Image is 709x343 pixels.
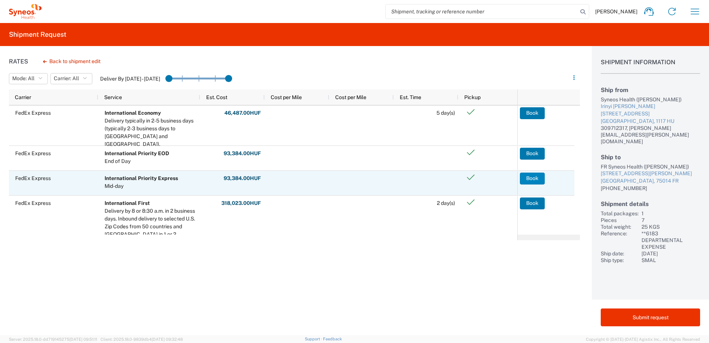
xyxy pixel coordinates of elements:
span: Copyright © [DATE]-[DATE] Agistix Inc., All Rights Reserved [586,336,700,343]
span: Pickup [464,94,481,100]
div: Reference: [601,230,639,250]
div: Total weight: [601,223,639,230]
button: 93,384.00HUF [223,173,261,184]
div: SMAL [642,257,700,264]
input: Shipment, tracking or reference number [386,4,578,19]
strong: 93,384.00 HUF [224,175,261,182]
button: Carrier: All [50,73,92,84]
div: Mid-day [105,182,178,190]
span: FedEx Express [15,200,51,206]
div: [STREET_ADDRESS][PERSON_NAME] [601,170,700,177]
div: 25 KGS [642,223,700,230]
label: Deliver By [DATE] - [DATE] [100,75,160,82]
strong: 318,023.00 HUF [221,200,261,207]
span: Cost per Mile [335,94,366,100]
h1: Rates [9,58,28,65]
div: [GEOGRAPHIC_DATA], 75014 FR [601,177,700,185]
div: [DATE] [642,250,700,257]
div: **6183 DEPARTMENTAL EXPENSE [642,230,700,250]
button: Submit request [601,308,700,326]
button: Book [520,148,545,160]
span: FedEx Express [15,175,51,181]
div: 7 [642,217,700,223]
div: Delivery typically in 2-5 business days (typically 2-3 business days to Canada and Mexico). [105,117,197,148]
h1: Shipment Information [601,59,700,74]
span: Est. Time [400,94,421,100]
span: [PERSON_NAME] [595,8,637,15]
span: 5 day(s) [436,110,455,116]
div: Irinyi [PERSON_NAME] [STREET_ADDRESS] [601,103,700,117]
a: Feedback [323,337,342,341]
span: [DATE] 09:32:48 [152,337,183,342]
div: FR Syneos Health ([PERSON_NAME]) [601,163,700,170]
div: End of Day [105,157,169,165]
span: Client: 2025.18.0-9839db4 [100,337,183,342]
span: FedEx Express [15,110,51,116]
button: Book [520,173,545,184]
h2: Shipment Request [9,30,66,39]
button: 46,487.00HUF [224,107,261,119]
div: Pieces [601,217,639,223]
span: Cost per Mile [271,94,302,100]
button: Book [520,107,545,119]
h2: Shipment details [601,200,700,208]
div: Delivery by 8 or 8:30 a.m. in 2 business days. Inbound delivery to selected U.S. Zip Codes from 5... [105,207,197,246]
b: International Priority EOD [105,150,169,156]
b: International First [105,200,150,206]
button: Back to shipment edit [37,55,106,68]
span: Est. Cost [206,94,227,100]
button: 318,023.00HUF [221,197,261,209]
b: International Priority Express [105,175,178,181]
span: Mode: All [12,75,34,82]
span: Carrier [15,94,31,100]
button: Mode: All [9,73,48,84]
div: 309712317, [PERSON_NAME][EMAIL_ADDRESS][PERSON_NAME][DOMAIN_NAME] [601,125,700,145]
a: Support [305,337,323,341]
strong: 46,487.00 HUF [224,110,261,117]
h2: Ship to [601,154,700,161]
b: International Economy [105,110,161,116]
a: [STREET_ADDRESS][PERSON_NAME][GEOGRAPHIC_DATA], 75014 FR [601,170,700,184]
div: [PHONE_NUMBER] [601,185,700,192]
div: [GEOGRAPHIC_DATA], 1117 HU [601,118,700,125]
span: Service [104,94,122,100]
button: Book [520,197,545,209]
span: Server: 2025.18.0-dd719145275 [9,337,97,342]
div: Syneos Health ([PERSON_NAME]) [601,96,700,103]
div: Total packages: [601,210,639,217]
button: 93,384.00HUF [223,148,261,160]
div: Ship date: [601,250,639,257]
span: FedEx Express [15,150,51,156]
h2: Ship from [601,86,700,94]
strong: 93,384.00 HUF [224,150,261,157]
span: Carrier: All [54,75,79,82]
a: Irinyi [PERSON_NAME] [STREET_ADDRESS][GEOGRAPHIC_DATA], 1117 HU [601,103,700,125]
div: Ship type: [601,257,639,264]
span: 2 day(s) [437,200,455,206]
div: 1 [642,210,700,217]
span: [DATE] 09:51:11 [69,337,97,342]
